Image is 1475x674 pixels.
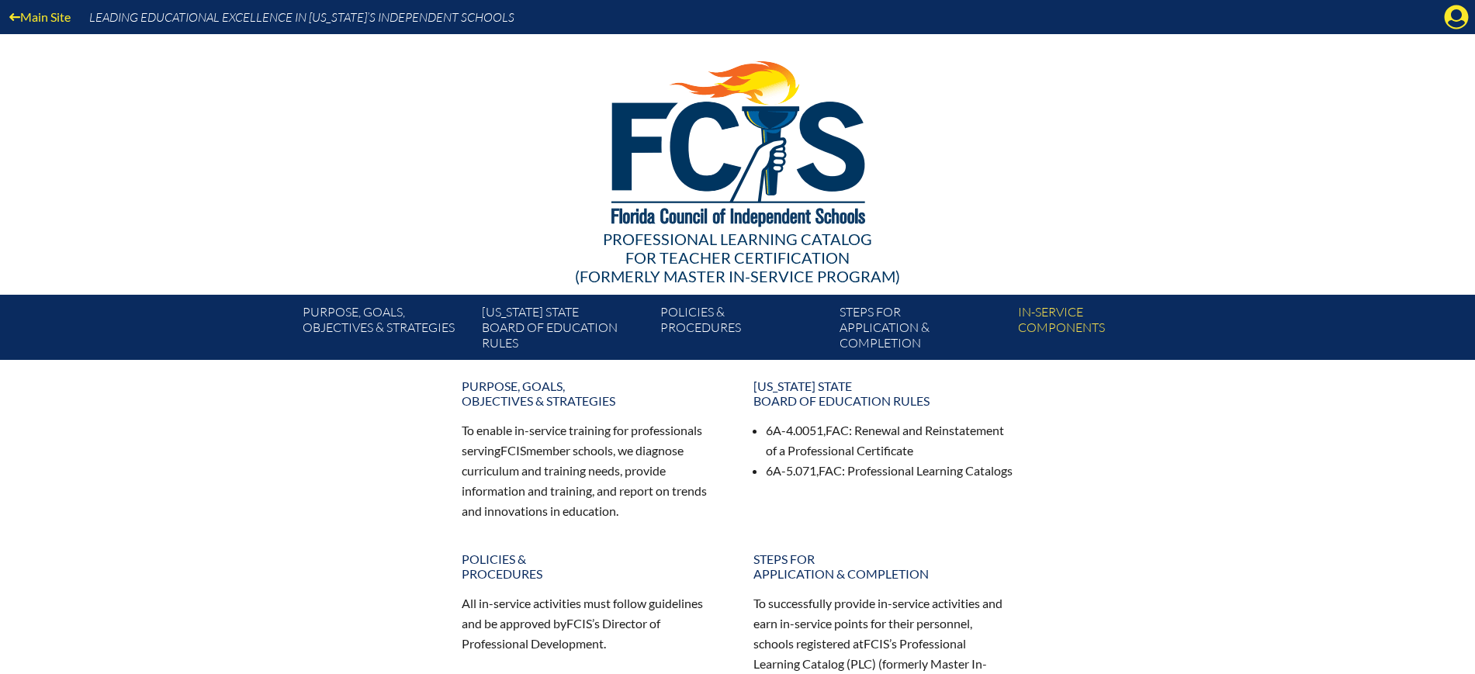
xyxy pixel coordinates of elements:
a: Steps forapplication & completion [833,301,1012,360]
span: FCIS [566,616,592,631]
span: FCIS [500,443,526,458]
svg: Manage Account [1444,5,1469,29]
a: In-servicecomponents [1012,301,1190,360]
a: Purpose, goals,objectives & strategies [452,372,732,414]
span: FAC [819,463,842,478]
li: 6A-5.071, : Professional Learning Catalogs [766,461,1014,481]
li: 6A-4.0051, : Renewal and Reinstatement of a Professional Certificate [766,420,1014,461]
span: PLC [850,656,872,671]
a: [US_STATE] StateBoard of Education rules [476,301,654,360]
span: for Teacher Certification [625,248,850,267]
span: FAC [826,423,849,437]
span: FCIS [864,636,889,651]
a: [US_STATE] StateBoard of Education rules [744,372,1023,414]
a: Steps forapplication & completion [744,545,1023,587]
a: Policies &Procedures [452,545,732,587]
a: Policies &Procedures [654,301,833,360]
p: All in-service activities must follow guidelines and be approved by ’s Director of Professional D... [462,593,722,654]
a: Purpose, goals,objectives & strategies [296,301,475,360]
p: To enable in-service training for professionals serving member schools, we diagnose curriculum an... [462,420,722,520]
a: Main Site [3,6,77,27]
img: FCISlogo221.eps [577,34,898,246]
div: Professional Learning Catalog (formerly Master In-service Program) [291,230,1185,285]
